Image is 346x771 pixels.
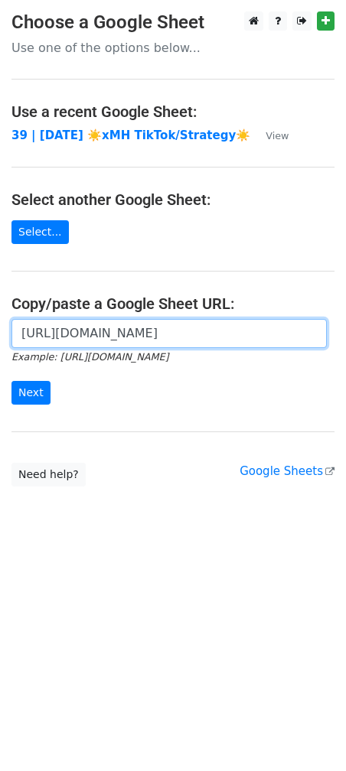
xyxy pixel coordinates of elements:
[240,464,335,478] a: Google Sheets
[11,40,335,56] p: Use one of the options below...
[11,102,335,121] h4: Use a recent Google Sheet:
[250,128,289,142] a: View
[266,130,289,142] small: View
[11,11,335,34] h3: Choose a Google Sheet
[11,381,51,405] input: Next
[11,351,168,363] small: Example: [URL][DOMAIN_NAME]
[11,220,69,244] a: Select...
[11,463,86,486] a: Need help?
[11,128,250,142] a: 39 | [DATE] ☀️xMH TikTok/Strategy☀️
[11,190,335,209] h4: Select another Google Sheet:
[11,294,335,313] h4: Copy/paste a Google Sheet URL:
[11,319,327,348] input: Paste your Google Sheet URL here
[269,698,346,771] iframe: Chat Widget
